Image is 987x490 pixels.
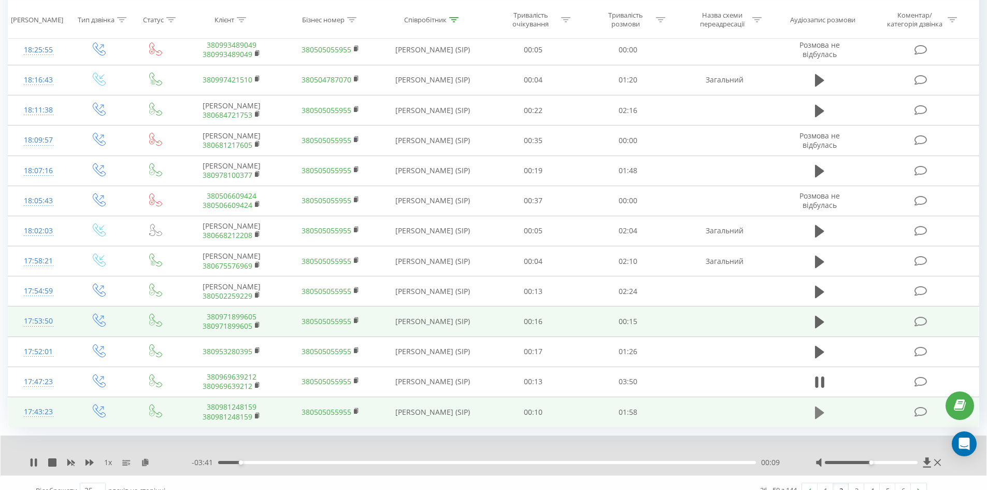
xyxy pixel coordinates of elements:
a: 380505055955 [302,316,351,326]
div: 17:53:50 [19,311,59,331]
a: 380502259229 [203,291,252,301]
a: 380506609424 [203,200,252,210]
td: [PERSON_NAME] (SIP) [380,397,486,427]
td: 01:58 [581,397,676,427]
a: 380997421510 [203,75,252,85]
td: 00:00 [581,35,676,65]
span: - 03:41 [192,457,218,468]
span: Розмова не відбулась [799,131,840,150]
span: Розмова не відбулась [799,40,840,59]
a: 380505055955 [302,286,351,296]
div: Статус [143,15,164,24]
a: 380684721753 [203,110,252,120]
td: 00:04 [486,246,581,276]
div: 17:54:59 [19,281,59,301]
td: [PERSON_NAME] (SIP) [380,246,486,276]
td: [PERSON_NAME] (SIP) [380,125,486,156]
a: 380953280395 [203,346,252,356]
div: 18:05:43 [19,191,59,211]
td: 00:05 [486,216,581,246]
div: Тривалість розмови [598,11,653,29]
div: 17:47:23 [19,372,59,392]
td: [PERSON_NAME] (SIP) [380,95,486,125]
a: 380505055955 [302,195,351,205]
td: [PERSON_NAME] [182,125,281,156]
a: 380969639212 [207,372,256,382]
td: Загальний [675,216,774,246]
a: 380505055955 [302,226,351,235]
div: Тип дзвінка [78,15,115,24]
td: [PERSON_NAME] [182,216,281,246]
td: 00:19 [486,156,581,186]
div: 18:02:03 [19,221,59,241]
td: 02:04 [581,216,676,246]
td: 00:16 [486,306,581,337]
a: 380505055955 [302,376,351,386]
td: [PERSON_NAME] (SIP) [380,306,486,337]
div: 17:52:01 [19,342,59,362]
a: 380981248159 [203,412,252,422]
span: 1 x [104,457,112,468]
td: [PERSON_NAME] (SIP) [380,156,486,186]
div: Accessibility label [239,460,243,465]
td: 01:26 [581,337,676,367]
td: 00:35 [486,125,581,156]
div: Open Intercom Messenger [952,431,977,456]
td: 00:10 [486,397,581,427]
a: 380505055955 [302,135,351,145]
a: 380993489049 [207,40,256,50]
td: [PERSON_NAME] (SIP) [380,186,486,216]
div: 18:09:57 [19,130,59,150]
td: 00:00 [581,125,676,156]
div: 18:25:55 [19,40,59,60]
td: [PERSON_NAME] (SIP) [380,35,486,65]
td: [PERSON_NAME] (SIP) [380,367,486,397]
td: Загальний [675,246,774,276]
div: Клієнт [214,15,234,24]
a: 380505055955 [302,256,351,266]
td: [PERSON_NAME] (SIP) [380,276,486,306]
td: 01:20 [581,65,676,95]
div: 18:07:16 [19,161,59,181]
a: 380969639212 [203,381,252,391]
div: Accessibility label [869,460,873,465]
a: 380505055955 [302,407,351,417]
td: 00:17 [486,337,581,367]
div: Коментар/категорія дзвінка [884,11,945,29]
div: 17:43:23 [19,402,59,422]
div: Назва схеми переадресації [694,11,750,29]
a: 380681217605 [203,140,252,150]
td: 02:16 [581,95,676,125]
td: [PERSON_NAME] [182,276,281,306]
a: 380505055955 [302,45,351,54]
div: Тривалість очікування [503,11,559,29]
a: 380505055955 [302,346,351,356]
span: 00:09 [761,457,780,468]
a: 380668212208 [203,230,252,240]
td: 02:24 [581,276,676,306]
a: 380505055955 [302,165,351,175]
td: 00:22 [486,95,581,125]
td: 00:04 [486,65,581,95]
div: 18:11:38 [19,100,59,120]
td: [PERSON_NAME] (SIP) [380,216,486,246]
a: 380506609424 [207,191,256,201]
td: 00:13 [486,367,581,397]
div: [PERSON_NAME] [11,15,63,24]
a: 380504787070 [302,75,351,85]
a: 380981248159 [207,402,256,412]
div: Аудіозапис розмови [790,15,855,24]
td: [PERSON_NAME] [182,246,281,276]
a: 380971899605 [207,312,256,321]
td: 01:48 [581,156,676,186]
span: Розмова не відбулась [799,191,840,210]
td: [PERSON_NAME] [182,95,281,125]
div: Бізнес номер [302,15,345,24]
td: 00:00 [581,186,676,216]
td: 00:37 [486,186,581,216]
a: 380675576969 [203,261,252,271]
td: 02:10 [581,246,676,276]
td: 00:13 [486,276,581,306]
div: 18:16:43 [19,70,59,90]
td: 00:15 [581,306,676,337]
